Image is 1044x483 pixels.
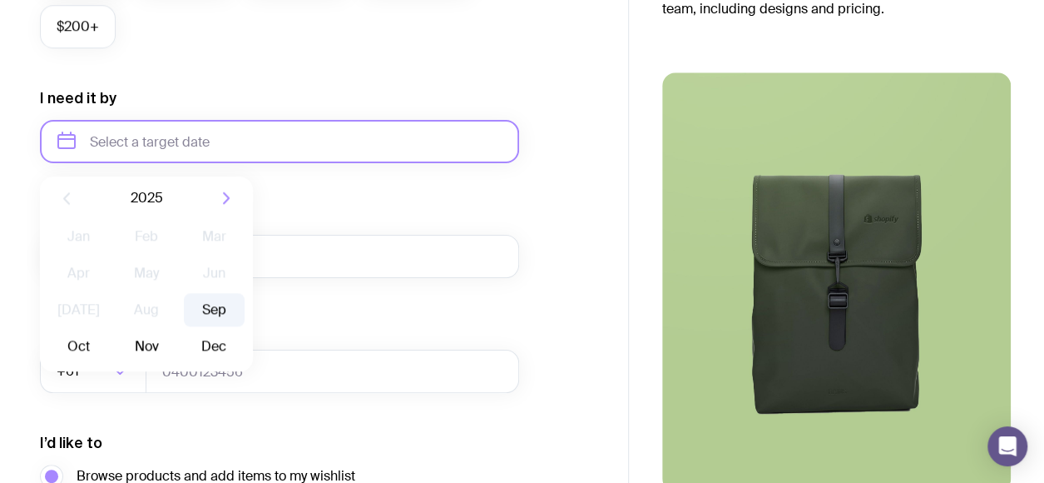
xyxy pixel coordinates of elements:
button: Mar [184,220,245,253]
input: Search for option [82,350,108,393]
span: 2025 [131,188,163,208]
button: Jun [184,256,245,290]
button: Aug [116,293,176,326]
input: you@email.com [40,235,519,278]
button: Apr [48,256,109,290]
input: 0400123456 [146,350,519,393]
label: I’d like to [40,433,102,453]
label: $200+ [40,5,116,48]
button: Dec [184,330,245,363]
button: [DATE] [48,293,109,326]
input: Select a target date [40,120,519,163]
button: Feb [116,220,176,253]
label: I need it by [40,88,116,108]
button: May [116,256,176,290]
button: Sep [184,293,245,326]
span: +61 [57,350,82,393]
button: Jan [48,220,109,253]
button: Oct [48,330,109,363]
button: Nov [116,330,176,363]
div: Search for option [40,350,146,393]
div: Open Intercom Messenger [987,426,1027,466]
